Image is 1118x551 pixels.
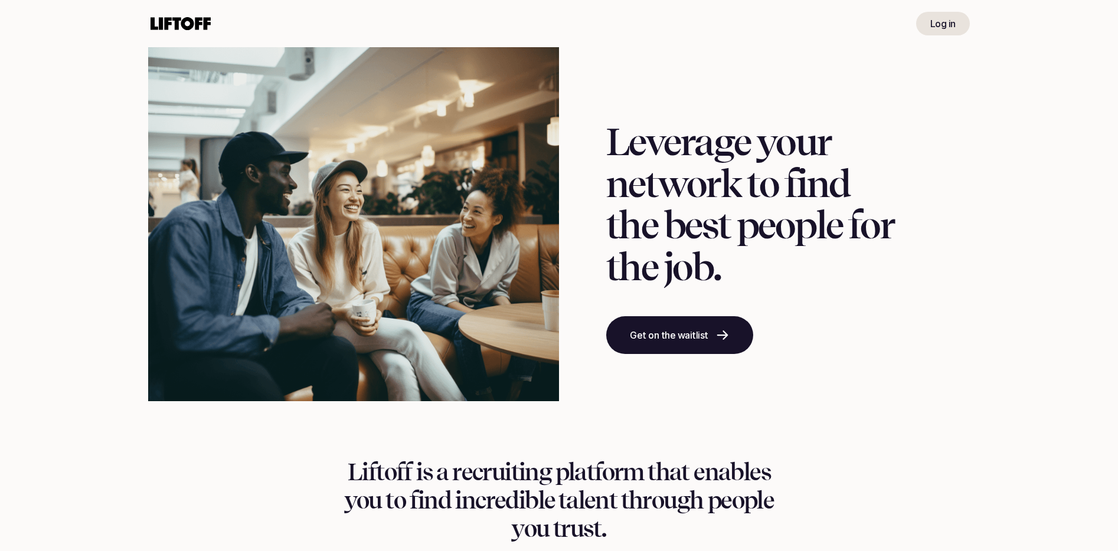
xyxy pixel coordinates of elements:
[630,328,708,342] p: Get on the waitlist
[916,12,970,35] a: Log in
[606,122,894,288] h1: Leverage your network to find the best people for the job.
[606,316,753,354] a: Get on the waitlist
[930,17,956,31] p: Log in
[335,458,783,543] h1: Liftoff is a recruiting platform that enables you to find incredible talent through people you tr...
